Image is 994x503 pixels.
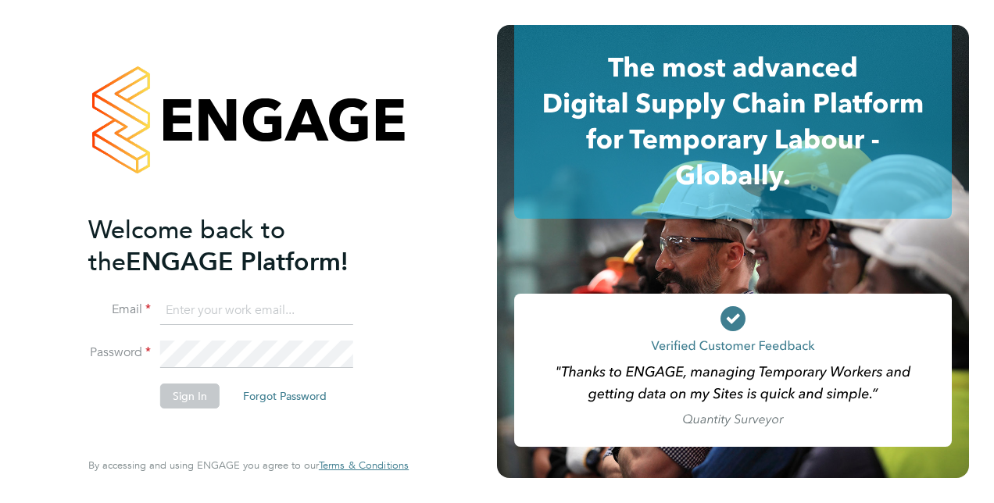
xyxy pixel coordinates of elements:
[319,458,409,472] span: Terms & Conditions
[160,383,220,408] button: Sign In
[88,301,151,318] label: Email
[88,458,409,472] span: By accessing and using ENGAGE you agree to our
[231,383,339,408] button: Forgot Password
[88,344,151,361] label: Password
[88,214,393,278] h2: ENGAGE Platform!
[319,459,409,472] a: Terms & Conditions
[160,297,353,325] input: Enter your work email...
[88,215,285,277] span: Welcome back to the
